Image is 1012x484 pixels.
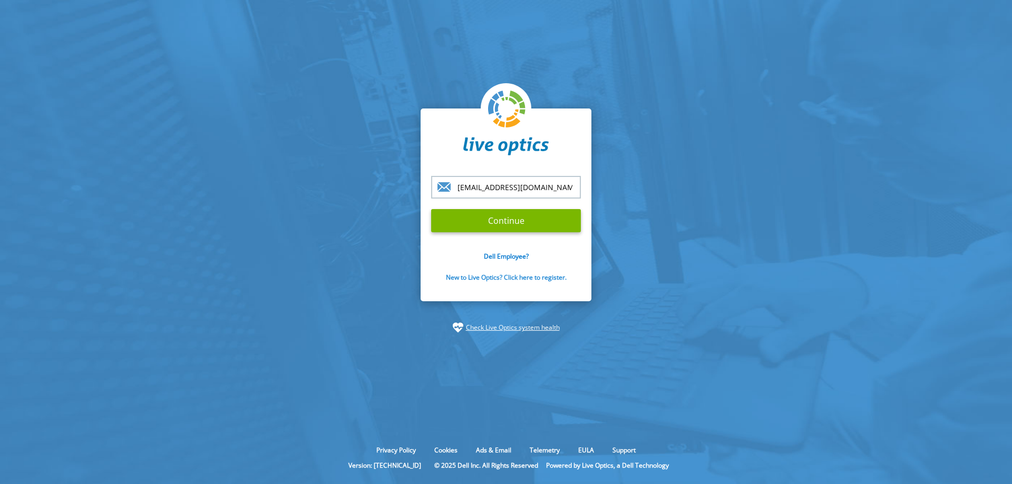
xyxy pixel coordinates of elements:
[605,446,644,455] a: Support
[426,446,465,455] a: Cookies
[343,461,426,470] li: Version: [TECHNICAL_ID]
[463,137,549,156] img: liveoptics-word.svg
[522,446,568,455] a: Telemetry
[570,446,602,455] a: EULA
[431,176,581,199] input: email@address.com
[488,91,526,129] img: liveoptics-logo.svg
[468,446,519,455] a: Ads & Email
[453,322,463,333] img: status-check-icon.svg
[546,461,669,470] li: Powered by Live Optics, a Dell Technology
[484,252,529,261] a: Dell Employee?
[466,322,560,333] a: Check Live Optics system health
[429,461,543,470] li: © 2025 Dell Inc. All Rights Reserved
[446,273,567,282] a: New to Live Optics? Click here to register.
[368,446,424,455] a: Privacy Policy
[431,209,581,232] input: Continue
